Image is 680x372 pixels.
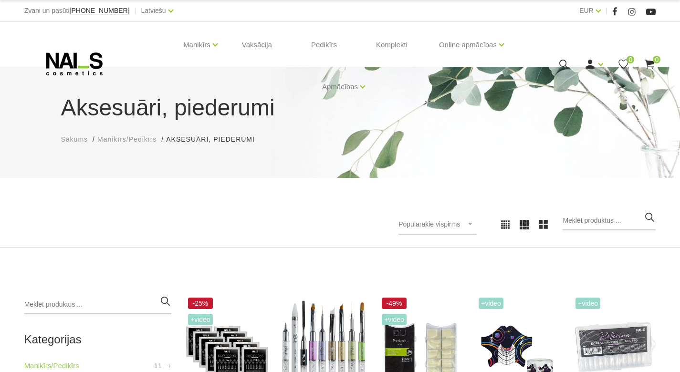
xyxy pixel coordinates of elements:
[439,26,497,64] a: Online apmācības
[606,5,607,17] span: |
[579,5,594,16] a: EUR
[322,68,358,106] a: Apmācības
[644,58,656,70] a: 0
[97,135,157,143] span: Manikīrs/Pedikīrs
[617,58,629,70] a: 0
[368,22,415,68] a: Komplekti
[398,220,460,228] span: Populārākie vispirms
[166,134,264,145] li: Aksesuāri, piederumi
[141,5,166,16] a: Latviešu
[154,360,162,372] span: 11
[61,135,88,143] span: Sākums
[382,298,407,309] span: -49%
[70,7,130,14] a: [PHONE_NUMBER]
[563,211,656,230] input: Meklēt produktus ...
[188,314,213,325] span: +Video
[234,22,280,68] a: Vaksācija
[653,56,660,63] span: 0
[303,22,345,68] a: Pedikīrs
[24,5,130,17] div: Zvani un pasūti
[135,5,136,17] span: |
[183,26,210,64] a: Manikīrs
[479,298,503,309] span: +Video
[167,360,171,372] a: +
[24,295,171,314] input: Meklēt produktus ...
[575,298,600,309] span: +Video
[627,56,634,63] span: 0
[61,134,88,145] a: Sākums
[382,314,407,325] span: +Video
[24,360,79,372] a: Manikīrs/Pedikīrs
[188,298,213,309] span: -25%
[24,333,171,346] h2: Kategorijas
[97,134,157,145] a: Manikīrs/Pedikīrs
